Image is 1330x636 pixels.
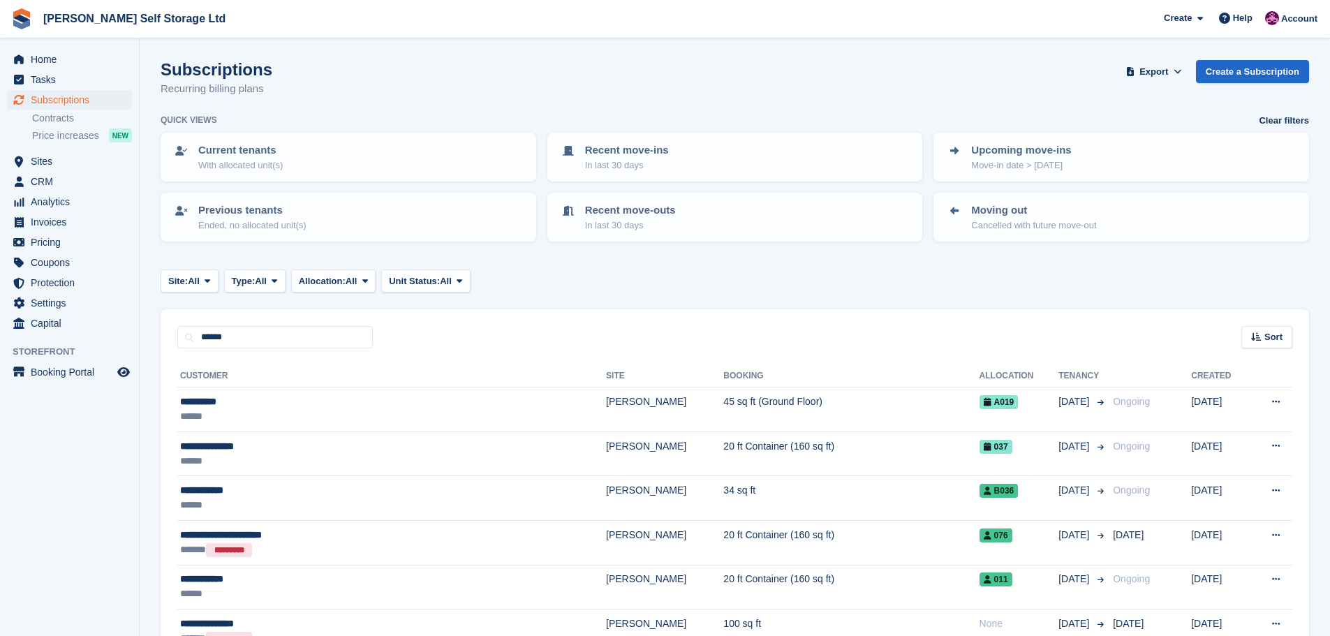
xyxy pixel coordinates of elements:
[198,158,283,172] p: With allocated unit(s)
[1058,365,1107,387] th: Tenancy
[162,194,535,240] a: Previous tenants Ended, no allocated unit(s)
[723,476,979,521] td: 34 sq ft
[549,194,922,240] a: Recent move-outs In last 30 days
[606,387,723,432] td: [PERSON_NAME]
[980,440,1012,454] span: 037
[1196,60,1309,83] a: Create a Subscription
[606,520,723,565] td: [PERSON_NAME]
[723,431,979,476] td: 20 ft Container (160 sq ft)
[389,274,440,288] span: Unit Status:
[1113,485,1150,496] span: Ongoing
[1264,330,1283,344] span: Sort
[585,219,676,232] p: In last 30 days
[585,142,669,158] p: Recent move-ins
[32,112,132,125] a: Contracts
[198,202,306,219] p: Previous tenants
[7,172,132,191] a: menu
[1113,441,1150,452] span: Ongoing
[31,253,114,272] span: Coupons
[1113,396,1150,407] span: Ongoing
[606,431,723,476] td: [PERSON_NAME]
[980,528,1012,542] span: 076
[1191,431,1249,476] td: [DATE]
[31,313,114,333] span: Capital
[7,232,132,252] a: menu
[291,269,376,293] button: Allocation: All
[232,274,256,288] span: Type:
[115,364,132,380] a: Preview store
[723,387,979,432] td: 45 sq ft (Ground Floor)
[255,274,267,288] span: All
[32,129,99,142] span: Price increases
[723,365,979,387] th: Booking
[7,212,132,232] a: menu
[1123,60,1185,83] button: Export
[7,90,132,110] a: menu
[346,274,357,288] span: All
[1058,483,1092,498] span: [DATE]
[38,7,231,30] a: [PERSON_NAME] Self Storage Ltd
[7,192,132,212] a: menu
[1058,439,1092,454] span: [DATE]
[971,158,1071,172] p: Move-in date > [DATE]
[31,362,114,382] span: Booking Portal
[11,8,32,29] img: stora-icon-8386f47178a22dfd0bd8f6a31ec36ba5ce8667c1dd55bd0f319d3a0aa187defe.svg
[31,70,114,89] span: Tasks
[723,520,979,565] td: 20 ft Container (160 sq ft)
[168,274,188,288] span: Site:
[161,60,272,79] h1: Subscriptions
[1113,529,1144,540] span: [DATE]
[299,274,346,288] span: Allocation:
[606,565,723,609] td: [PERSON_NAME]
[1191,565,1249,609] td: [DATE]
[109,128,132,142] div: NEW
[32,128,132,143] a: Price increases NEW
[31,232,114,252] span: Pricing
[1113,618,1144,629] span: [DATE]
[31,273,114,293] span: Protection
[198,142,283,158] p: Current tenants
[188,274,200,288] span: All
[7,50,132,69] a: menu
[585,202,676,219] p: Recent move-outs
[1191,387,1249,432] td: [DATE]
[31,50,114,69] span: Home
[980,365,1059,387] th: Allocation
[935,134,1308,180] a: Upcoming move-ins Move-in date > [DATE]
[980,616,1059,631] div: None
[161,81,272,97] p: Recurring billing plans
[549,134,922,180] a: Recent move-ins In last 30 days
[1259,114,1309,128] a: Clear filters
[31,172,114,191] span: CRM
[7,313,132,333] a: menu
[1139,65,1168,79] span: Export
[177,365,606,387] th: Customer
[7,362,132,382] a: menu
[13,345,139,359] span: Storefront
[1164,11,1192,25] span: Create
[1233,11,1253,25] span: Help
[971,219,1096,232] p: Cancelled with future move-out
[31,151,114,171] span: Sites
[1058,528,1092,542] span: [DATE]
[381,269,470,293] button: Unit Status: All
[7,253,132,272] a: menu
[31,293,114,313] span: Settings
[980,395,1019,409] span: A019
[7,151,132,171] a: menu
[1113,573,1150,584] span: Ongoing
[980,484,1019,498] span: B036
[161,269,219,293] button: Site: All
[585,158,669,172] p: In last 30 days
[161,114,217,126] h6: Quick views
[7,273,132,293] a: menu
[1058,394,1092,409] span: [DATE]
[440,274,452,288] span: All
[1281,12,1317,26] span: Account
[31,192,114,212] span: Analytics
[971,142,1071,158] p: Upcoming move-ins
[1058,572,1092,586] span: [DATE]
[606,365,723,387] th: Site
[606,476,723,521] td: [PERSON_NAME]
[935,194,1308,240] a: Moving out Cancelled with future move-out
